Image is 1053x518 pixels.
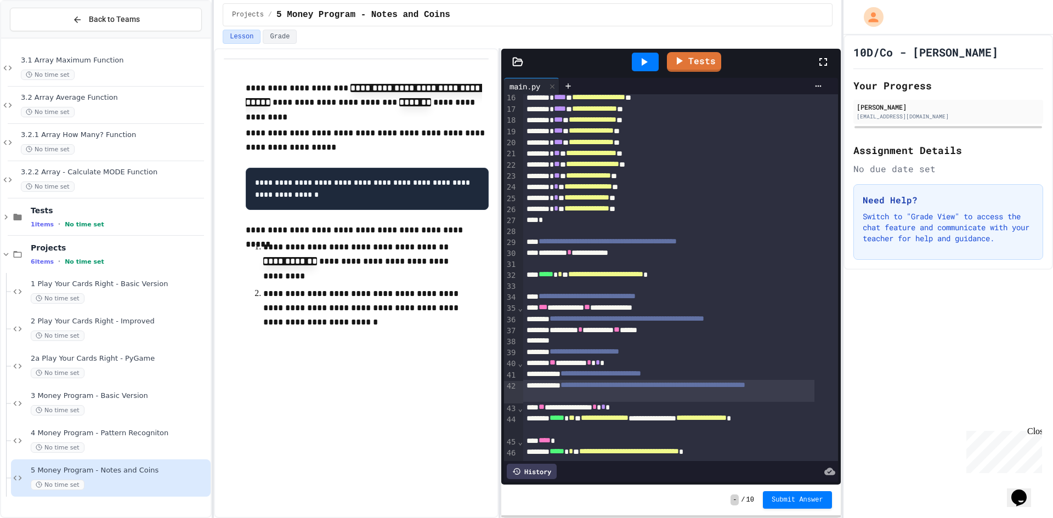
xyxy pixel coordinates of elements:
div: No due date set [853,162,1043,175]
span: Projects [31,243,208,253]
div: 31 [504,259,518,270]
button: Back to Teams [10,8,202,31]
div: main.py [504,78,559,94]
div: [PERSON_NAME] [857,102,1040,112]
div: 40 [504,358,518,369]
button: Lesson [223,30,261,44]
p: Switch to "Grade View" to access the chat feature and communicate with your teacher for help and ... [863,211,1034,244]
iframe: chat widget [962,426,1042,473]
div: 30 [504,248,518,259]
h2: Your Progress [853,78,1043,93]
span: • [58,257,60,266]
div: 37 [504,326,518,337]
div: 23 [504,171,518,182]
div: 36 [504,315,518,326]
iframe: chat widget [1007,474,1042,507]
div: Chat with us now!Close [4,4,76,70]
span: Fold line [518,404,523,413]
span: / [741,496,745,504]
div: 44 [504,414,518,437]
span: 5 Money Program - Notes and Coins [276,8,450,21]
div: 28 [504,226,518,237]
span: Fold line [518,304,523,312]
div: main.py [504,81,546,92]
span: 5 Money Program - Notes and Coins [31,466,208,475]
h1: 10D/Co - [PERSON_NAME] [853,44,998,60]
span: No time set [65,258,104,265]
div: 19 [504,127,518,138]
span: 3.1 Array Maximum Function [21,56,208,65]
div: 35 [504,303,518,314]
div: 24 [504,182,518,193]
div: 32 [504,270,518,281]
button: Submit Answer [763,491,832,509]
div: 22 [504,160,518,171]
span: 1 items [31,221,54,228]
span: Tests [31,206,208,215]
span: No time set [31,293,84,304]
div: 27 [504,215,518,226]
div: My Account [852,4,886,30]
span: Back to Teams [89,14,140,25]
span: No time set [31,442,84,453]
span: 3 Money Program - Basic Version [31,391,208,401]
h2: Assignment Details [853,143,1043,158]
span: 4 Money Program - Pattern Recogniton [31,429,208,438]
div: 41 [504,370,518,381]
div: [EMAIL_ADDRESS][DOMAIN_NAME] [857,112,1040,121]
div: 45 [504,437,518,448]
span: Fold line [518,437,523,446]
div: 21 [504,149,518,160]
div: 26 [504,204,518,215]
div: 42 [504,381,518,403]
span: 3.2.2 Array - Calculate MODE Function [21,168,208,177]
div: 43 [504,403,518,414]
span: • [58,220,60,229]
button: Grade [263,30,297,44]
span: No time set [21,181,75,192]
span: No time set [31,331,84,341]
a: Tests [667,52,721,72]
span: No time set [65,221,104,228]
div: 25 [504,193,518,204]
span: Submit Answer [772,496,823,504]
h3: Need Help? [863,193,1034,207]
div: 16 [504,93,518,104]
span: 2a Play Your Cards Right - PyGame [31,354,208,363]
span: No time set [21,107,75,117]
div: 20 [504,138,518,149]
span: No time set [31,480,84,490]
span: 2 Play Your Cards Right - Improved [31,317,208,326]
span: No time set [31,368,84,378]
span: Projects [232,10,264,19]
div: 17 [504,104,518,115]
span: / [268,10,272,19]
span: 3.2 Array Average Function [21,93,208,103]
div: 38 [504,337,518,348]
span: No time set [21,144,75,155]
span: No time set [21,70,75,80]
span: 3.2.1 Array How Many? Function [21,130,208,140]
div: 34 [504,292,518,303]
span: 1 Play Your Cards Right - Basic Version [31,280,208,289]
div: 33 [504,281,518,292]
div: 46 [504,448,518,459]
span: No time set [31,405,84,415]
span: Fold line [518,359,523,368]
span: - [731,494,739,505]
div: History [507,464,557,479]
span: 6 items [31,258,54,265]
div: 29 [504,237,518,248]
div: 39 [504,348,518,358]
span: 10 [746,496,754,504]
div: 18 [504,115,518,126]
